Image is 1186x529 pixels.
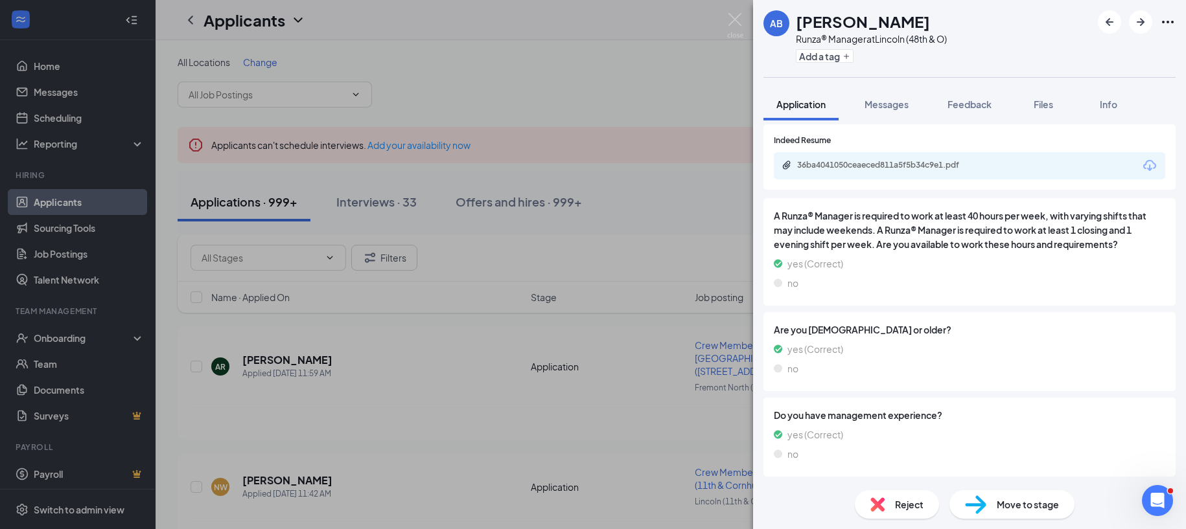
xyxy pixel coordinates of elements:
[997,497,1059,512] span: Move to stage
[796,10,930,32] h1: [PERSON_NAME]
[865,98,909,110] span: Messages
[1100,98,1117,110] span: Info
[1098,10,1121,34] button: ArrowLeftNew
[1142,485,1173,516] iframe: Intercom live chat
[787,342,843,356] span: yes (Correct)
[787,427,843,442] span: yes (Correct)
[895,497,924,512] span: Reject
[1102,14,1117,30] svg: ArrowLeftNew
[787,447,798,461] span: no
[1160,14,1176,30] svg: Ellipses
[770,17,783,30] div: AB
[782,160,992,172] a: Paperclip36ba4041050ceaeced811a5f5b34c9e1.pdf
[796,49,854,63] button: PlusAdd a tag
[1034,98,1053,110] span: Files
[1129,10,1152,34] button: ArrowRight
[796,32,947,45] div: Runza® Manager at Lincoln (48th & O)
[774,135,831,147] span: Indeed Resume
[1133,14,1148,30] svg: ArrowRight
[787,256,843,271] span: yes (Correct)
[776,98,826,110] span: Application
[774,208,1165,251] span: A Runza® Manager is required to work at least 40 hours per week, with varying shifts that may inc...
[774,322,1165,337] span: Are you [DEMOGRAPHIC_DATA] or older?
[948,98,992,110] span: Feedback
[782,160,792,170] svg: Paperclip
[1142,158,1157,174] svg: Download
[774,408,1165,422] span: Do you have management experience?
[843,52,850,60] svg: Plus
[787,361,798,376] span: no
[787,276,798,290] span: no
[797,160,979,170] div: 36ba4041050ceaeced811a5f5b34c9e1.pdf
